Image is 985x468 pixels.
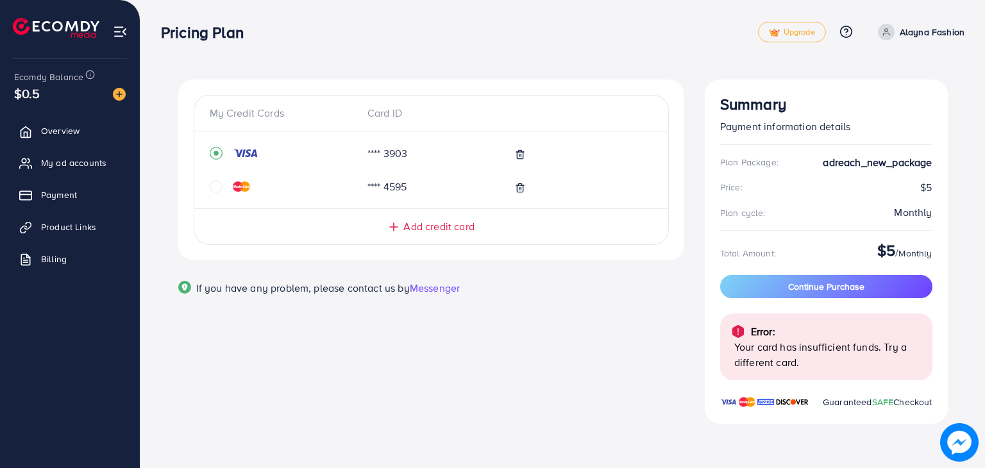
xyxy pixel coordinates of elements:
svg: circle [210,180,223,193]
img: image [944,427,975,458]
a: Overview [10,118,130,144]
a: Payment [10,182,130,208]
span: Upgrade [769,28,815,37]
span: $0.5 [14,84,40,103]
img: logo [13,18,99,38]
div: Monthly [894,205,932,220]
a: Product Links [10,214,130,240]
img: Popup guide [178,281,191,294]
p: Error: [751,324,775,339]
span: If you have any problem, please contact us by [196,281,410,295]
div: Card ID [357,106,505,121]
p: Payment information details [720,119,932,134]
img: credit [233,181,250,192]
span: Monthly [898,247,932,260]
div: Plan Package: [720,156,779,169]
div: Price: [720,181,743,194]
a: Alayna Fashion [873,24,964,40]
span: Add credit card [403,219,474,234]
span: My ad accounts [41,156,106,169]
div: My Credit Cards [210,106,357,121]
span: Product Links [41,221,96,233]
div: Plan cycle: [720,206,766,219]
img: brand [776,396,809,408]
img: menu [113,24,128,39]
div: $5 [720,180,932,195]
div: Total Amount: [720,247,776,260]
img: brand [720,396,737,408]
a: My ad accounts [10,150,130,176]
span: SAFE [872,396,894,408]
img: credit [233,148,258,158]
strong: adreach_new_package [823,155,932,170]
h3: Summary [720,95,932,113]
img: alert [730,324,746,339]
div: / [877,241,932,265]
img: tick [769,28,780,37]
h3: Pricing Plan [161,23,254,42]
img: brand [739,396,755,408]
p: Alayna Fashion [900,24,964,40]
a: Billing [10,246,130,272]
p: Your card has insufficient funds. Try a different card. [734,339,922,370]
span: Overview [41,124,80,137]
svg: record circle [210,147,223,160]
a: tickUpgrade [758,22,826,42]
img: image [113,88,126,101]
span: Guaranteed Checkout [823,396,932,408]
span: Billing [41,253,67,265]
span: Continue Purchase [788,280,864,293]
span: Payment [41,188,77,201]
img: brand [757,396,774,408]
span: Ecomdy Balance [14,71,83,83]
span: Messenger [410,281,460,295]
button: Continue Purchase [720,275,932,298]
h3: $5 [877,241,895,260]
